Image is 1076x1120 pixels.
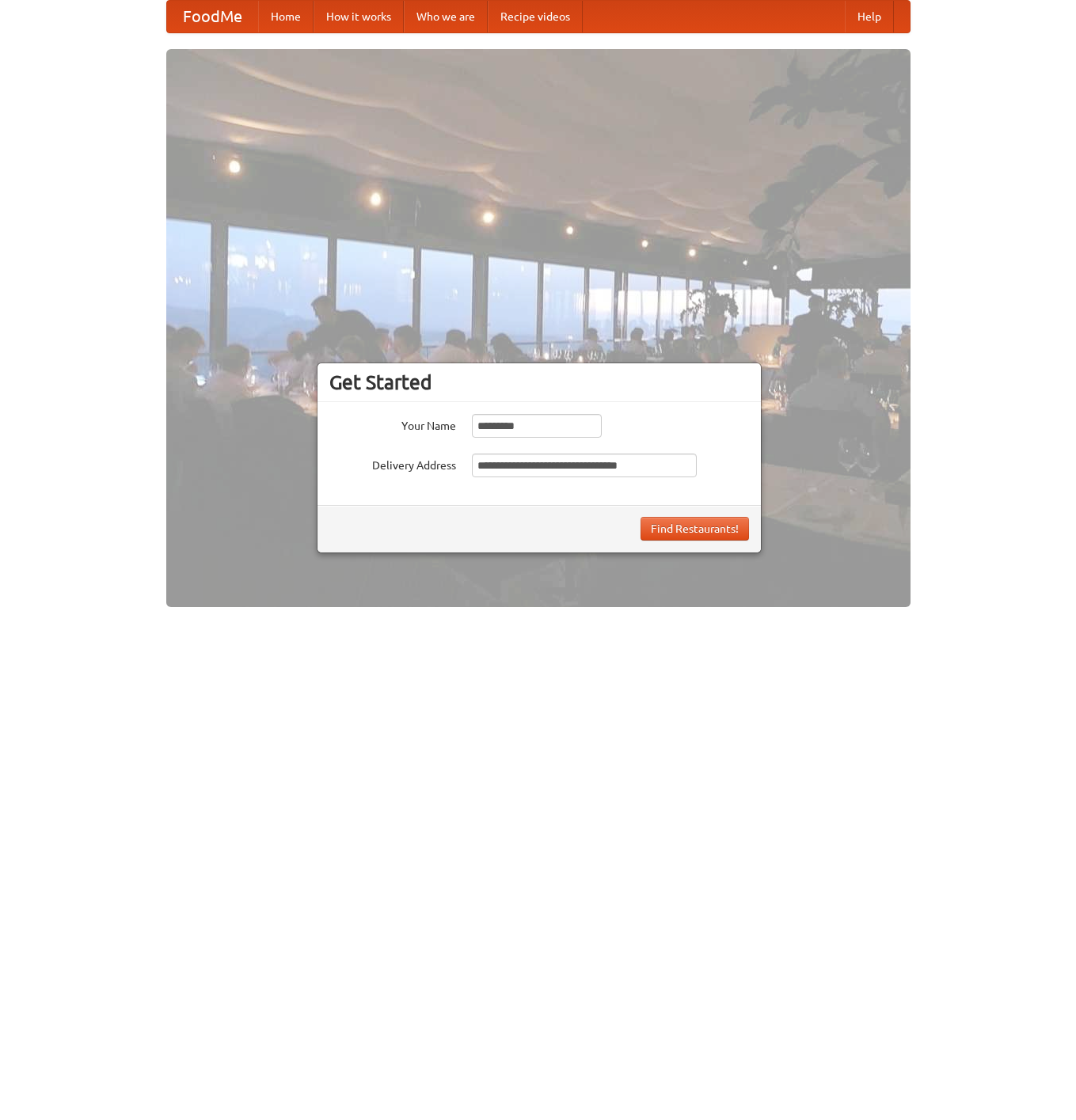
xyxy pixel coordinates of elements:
a: Recipe videos [488,1,583,32]
a: Who we are [404,1,488,32]
a: Home [258,1,314,32]
a: FoodMe [167,1,258,32]
a: Help [845,1,894,32]
label: Your Name [329,414,456,434]
a: How it works [314,1,404,32]
h3: Get Started [329,370,749,394]
button: Find Restaurants! [641,517,749,541]
label: Delivery Address [329,454,456,473]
